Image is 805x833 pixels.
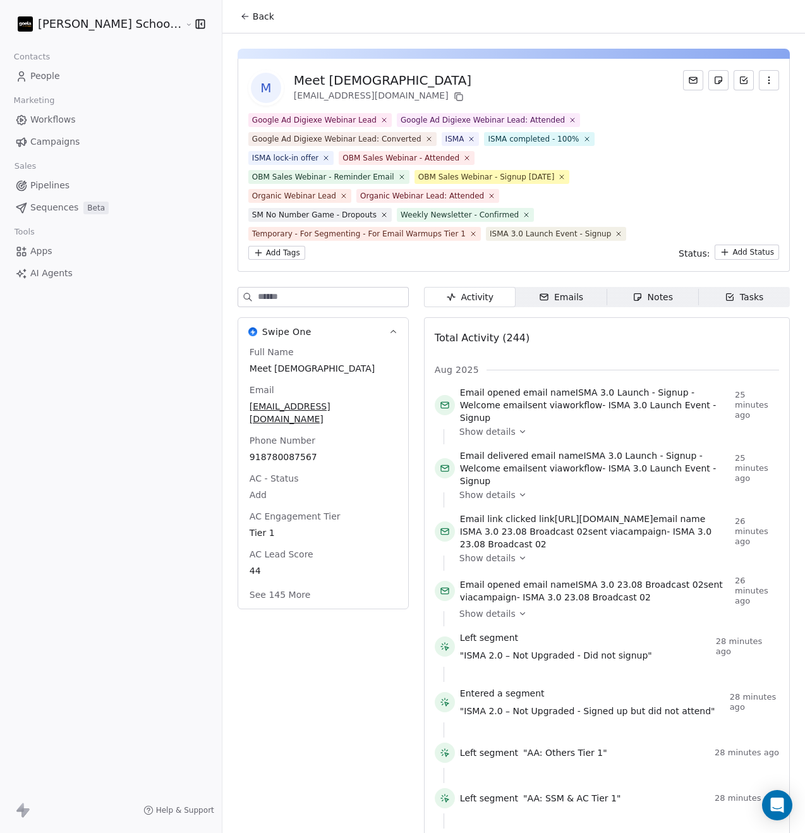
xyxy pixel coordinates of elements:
span: Meet [DEMOGRAPHIC_DATA] [250,362,397,375]
span: 25 minutes ago [735,390,779,420]
span: 28 minutes ago [716,636,779,657]
div: Organic Webinar Lead [252,190,336,202]
span: 28 minutes ago [730,692,779,712]
div: Meet [DEMOGRAPHIC_DATA] [294,71,471,89]
span: 26 minutes ago [735,576,779,606]
span: "ISMA 2.0 – Not Upgraded - Did not signup" [460,649,652,662]
span: email name sent via campaign - [460,578,730,604]
span: email name sent via workflow - [460,449,730,487]
span: Apps [30,245,52,258]
span: Sequences [30,201,78,214]
span: AI Agents [30,267,73,280]
a: Show details [459,425,770,438]
span: Email opened [460,580,521,590]
div: Tasks [725,291,764,304]
div: Google Ad Digiexe Webinar Lead: Converted [252,133,421,145]
button: See 145 More [242,583,318,606]
span: AC Lead Score [247,548,316,561]
span: Workflows [30,113,76,126]
span: Total Activity (244) [435,332,530,344]
a: People [10,66,212,87]
span: [EMAIL_ADDRESS][DOMAIN_NAME] [250,400,397,425]
a: Pipelines [10,175,212,196]
div: Google Ad Digiexe Webinar Lead: Attended [401,114,565,126]
span: 25 minutes ago [735,453,779,483]
a: Help & Support [143,805,214,815]
span: Back [253,10,274,23]
span: Email link clicked [460,514,536,524]
a: SequencesBeta [10,197,212,218]
span: "ISMA 2.0 – Not Upgraded - Signed up but did not attend" [460,705,715,717]
button: Back [233,5,282,28]
button: Add Tags [248,246,305,260]
img: Swipe One [248,327,257,336]
a: AI Agents [10,263,212,284]
span: 28 minutes ago [715,748,779,758]
span: [URL][DOMAIN_NAME] [555,514,653,524]
a: Campaigns [10,131,212,152]
span: "AA: SSM & AC Tier 1" [523,792,620,805]
span: AC Engagement Tier [247,510,343,523]
button: Swipe OneSwipe One [238,318,408,346]
span: Left segment [460,746,518,759]
div: Swipe OneSwipe One [238,346,408,609]
span: Show details [459,552,516,564]
img: Zeeshan%20Neck%20Print%20Dark.png [18,16,33,32]
div: Notes [632,291,673,304]
span: M [251,73,281,103]
span: Email delivered [460,451,528,461]
span: Help & Support [156,805,214,815]
span: Aug 2025 [435,363,479,376]
span: Swipe One [262,325,312,338]
span: Pipelines [30,179,70,192]
span: Contacts [8,47,56,66]
span: 26 minutes ago [735,516,779,547]
span: link email name sent via campaign - [460,513,730,550]
div: Temporary - For Segmenting - For Email Warmups Tier 1 [252,228,466,240]
span: Email [247,384,277,396]
a: Apps [10,241,212,262]
span: 44 [250,564,397,577]
span: ISMA 3.0 23.08 Broadcast 02 [523,592,651,602]
span: ISMA 3.0 Launch - Signup - Welcome email [460,387,694,410]
a: Show details [459,552,770,564]
div: ISMA completed - 100% [488,133,579,145]
div: OBM Sales Webinar - Reminder Email [252,171,394,183]
span: Entered a segment [460,687,545,700]
span: Left segment [460,792,518,805]
div: OBM Sales Webinar - Signup [DATE] [418,171,555,183]
div: ISMA 3.0 Launch Event - Signup [490,228,611,240]
div: Google Ad Digiexe Webinar Lead [252,114,377,126]
span: 28 minutes ago [715,793,779,803]
span: Email opened [460,387,521,398]
span: Tier 1 [250,526,397,539]
span: AC - Status [247,472,301,485]
div: SM No Number Game - Dropouts [252,209,377,221]
span: Phone Number [247,434,318,447]
span: Tools [9,222,40,241]
a: Show details [459,489,770,501]
div: Organic Webinar Lead: Attended [360,190,484,202]
div: ISMA lock-in offer [252,152,319,164]
div: ISMA [445,133,464,145]
span: "AA: Others Tier 1" [523,746,607,759]
span: 918780087567 [250,451,397,463]
span: Add [250,489,397,501]
div: [EMAIL_ADDRESS][DOMAIN_NAME] [294,89,471,104]
div: OBM Sales Webinar - Attended [342,152,459,164]
span: Left segment [460,631,518,644]
a: Show details [459,607,770,620]
a: Workflows [10,109,212,130]
button: [PERSON_NAME] School of Finance LLP [15,13,176,35]
span: People [30,70,60,83]
span: ISMA 3.0 23.08 Broadcast 02 [460,526,588,537]
button: Add Status [715,245,779,260]
div: Weekly Newsletter - Confirmed [401,209,519,221]
div: Emails [539,291,583,304]
div: Open Intercom Messenger [762,790,792,820]
span: Status: [679,247,710,260]
span: Full Name [247,346,296,358]
span: email name sent via workflow - [460,386,730,424]
span: ISMA 3.0 23.08 Broadcast 02 [576,580,704,590]
span: Show details [459,607,516,620]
